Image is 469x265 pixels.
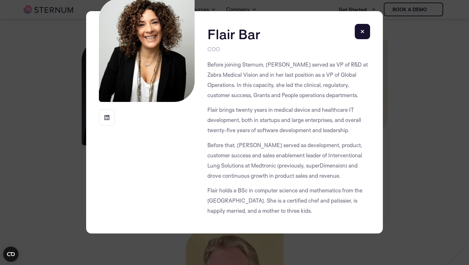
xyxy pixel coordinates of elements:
p: Flair holds a BSc in computer science and mathematics from the [GEOGRAPHIC_DATA]. She is a certif... [207,185,370,216]
p: Before joining Sternum, [PERSON_NAME] served as VP of R&D at Zebra Medical Vision and in her last... [207,60,370,100]
span: COO [207,44,220,54]
h3: Flair Bar [207,26,351,42]
p: Flair brings twenty years in medical device and healthcare IT development, both in startups and l... [207,105,370,135]
p: Before that, [PERSON_NAME] served as development, product, customer success and sales enablement ... [207,140,370,181]
button: Open CMP widget [3,247,19,262]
